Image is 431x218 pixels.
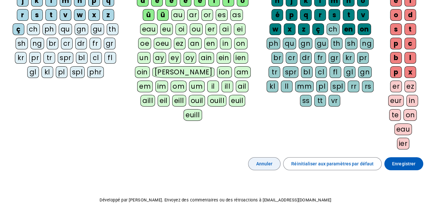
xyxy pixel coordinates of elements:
[189,81,205,92] div: um
[291,160,374,168] span: Réinitialiser aux paramètres par défaut
[220,23,231,35] div: ai
[316,81,328,92] div: pl
[384,157,423,170] button: Enregistrer
[208,95,226,107] div: ouill
[271,52,283,64] div: br
[43,52,55,64] div: tr
[286,52,297,64] div: cr
[300,52,312,64] div: dr
[233,52,248,64] div: ien
[104,38,115,49] div: gr
[295,81,314,92] div: mm
[184,52,196,64] div: oy
[27,23,40,35] div: ch
[284,23,295,35] div: x
[390,38,402,49] div: p
[188,38,202,49] div: an
[327,23,340,35] div: ch
[45,9,57,21] div: t
[204,38,217,49] div: en
[345,38,357,49] div: sh
[199,52,214,64] div: ain
[172,95,186,107] div: eill
[388,95,404,107] div: eur
[217,66,232,78] div: ion
[269,23,281,35] div: w
[331,38,342,49] div: th
[205,23,217,35] div: er
[87,66,104,78] div: phr
[314,9,326,21] div: r
[137,81,153,92] div: em
[220,38,232,49] div: in
[315,38,328,49] div: gu
[216,9,228,21] div: es
[390,9,402,21] div: o
[234,38,247,49] div: on
[329,66,341,78] div: fl
[31,9,43,21] div: s
[221,81,233,92] div: ill
[283,66,298,78] div: spr
[404,81,416,92] div: ez
[404,52,416,64] div: l
[342,23,355,35] div: en
[315,66,327,78] div: cl
[158,95,170,107] div: eil
[155,81,168,92] div: im
[397,138,410,149] div: ier
[234,66,251,78] div: am
[390,52,402,64] div: b
[281,81,293,92] div: ll
[329,52,340,64] div: gr
[299,38,312,49] div: gn
[390,81,402,92] div: er
[404,9,416,21] div: d
[74,9,86,21] div: w
[59,23,72,35] div: qu
[91,23,104,35] div: gu
[389,109,401,121] div: te
[187,9,199,21] div: ar
[42,66,53,78] div: kl
[58,52,73,64] div: spr
[171,81,186,92] div: om
[390,66,402,78] div: p
[140,95,155,107] div: aill
[357,9,369,21] div: v
[330,81,345,92] div: spl
[5,196,426,204] p: Développé par [PERSON_NAME]. Envoyez des commentaires ou des rétroactions à [EMAIL_ADDRESS][DOMAI...
[390,23,402,35] div: s
[154,38,171,49] div: oeu
[358,23,371,35] div: on
[75,23,88,35] div: gn
[189,95,205,107] div: ouil
[267,38,280,49] div: ph
[153,52,166,64] div: ay
[135,66,150,78] div: oin
[138,38,151,49] div: oe
[404,66,416,78] div: x
[343,52,354,64] div: kr
[104,52,116,64] div: fl
[267,81,278,92] div: kl
[90,38,101,49] div: fr
[190,23,203,35] div: ou
[30,38,44,49] div: ng
[394,123,412,135] div: eau
[403,109,417,121] div: on
[300,95,312,107] div: ss
[15,52,27,64] div: kr
[360,38,374,49] div: ng
[102,9,114,21] div: z
[271,9,283,21] div: é
[314,52,326,64] div: fr
[56,66,67,78] div: pl
[207,81,219,92] div: il
[256,160,273,168] span: Annuler
[76,52,88,64] div: bl
[358,66,372,78] div: gn
[13,23,24,35] div: ç
[88,9,100,21] div: x
[175,23,187,35] div: oi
